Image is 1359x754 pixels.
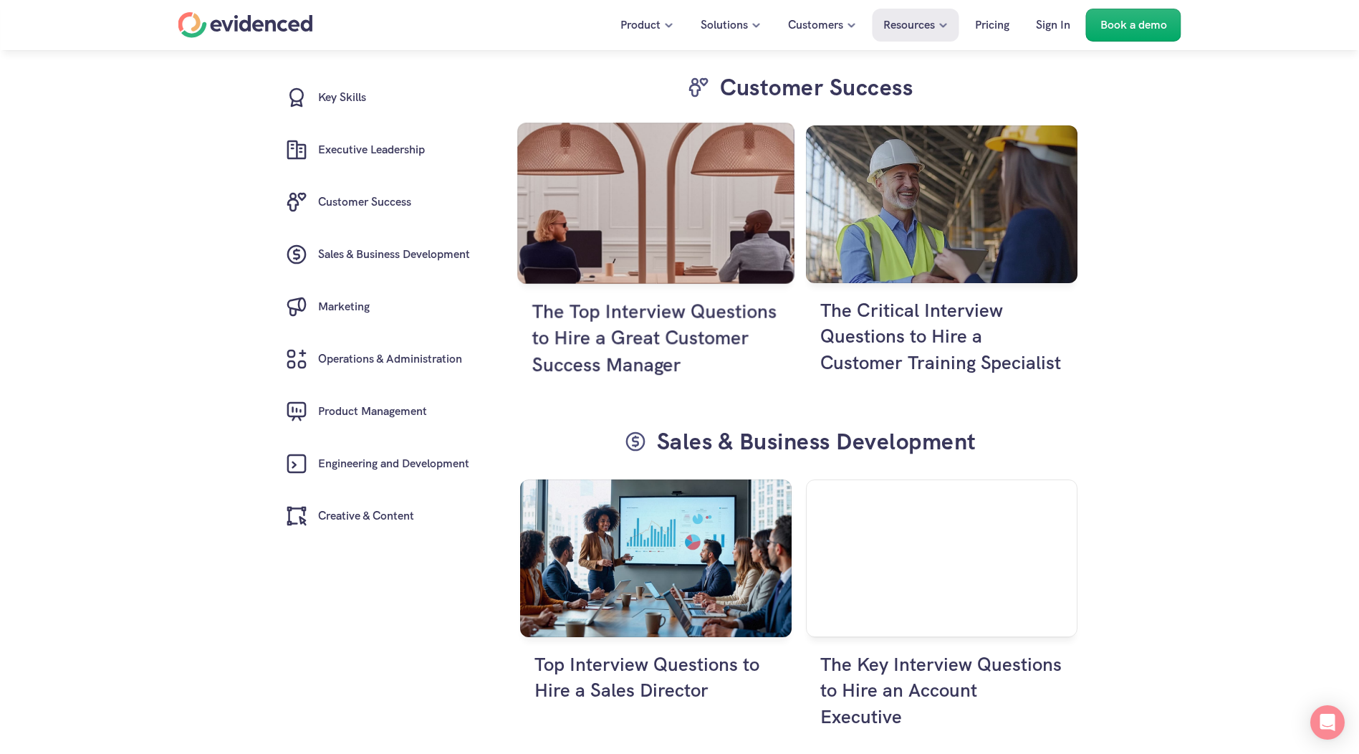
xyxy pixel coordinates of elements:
[318,403,427,421] h6: Product Management
[1100,16,1167,34] p: Book a demo
[883,16,935,34] p: Resources
[534,652,777,704] h4: Top Interview Questions to Hire a Sales Director
[806,125,1077,283] img: Running a training session
[272,333,481,386] a: Operations & Administration
[318,194,411,212] h6: Customer Success
[318,455,469,474] h6: Engineering and Development
[272,386,481,438] a: Product Management
[820,652,1063,730] h4: The Key Interview Questions to Hire an Account Executive
[657,426,976,458] h3: Sales & Business Development
[318,350,462,369] h6: Operations & Administration
[272,281,481,333] a: Marketing
[272,176,481,229] a: Customer Success
[1310,705,1345,740] div: Open Intercom Messenger
[318,298,370,317] h6: Marketing
[720,72,913,104] h3: Customer Success
[1025,9,1081,42] a: Sign In
[272,438,481,490] a: Engineering and Development
[620,16,661,34] p: Product
[517,123,794,393] a: The Top Interview Questions to Hire a Great Customer Success Manager
[318,89,366,108] h6: Key Skills
[820,297,1063,376] h4: The Critical Interview Questions to Hire a Customer Training Specialist
[318,507,414,526] h6: Creative & Content
[788,16,843,34] p: Customers
[806,125,1077,390] a: Running a training sessionThe Critical Interview Questions to Hire a Customer Training Specialist
[318,246,470,264] h6: Sales & Business Development
[272,72,481,124] a: Key Skills
[532,298,779,378] h4: The Top Interview Questions to Hire a Great Customer Success Manager
[178,12,313,38] a: Home
[318,141,425,160] h6: Executive Leadership
[806,479,1077,637] img: Handshake
[272,229,481,281] a: Sales & Business Development
[975,16,1009,34] p: Pricing
[1036,16,1070,34] p: Sign In
[1086,9,1181,42] a: Book a demo
[272,124,481,176] a: Executive Leadership
[701,16,748,34] p: Solutions
[272,490,481,543] a: Creative & Content
[964,9,1020,42] a: Pricing
[520,479,792,637] img: Sales Director doing a presentation in a meeting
